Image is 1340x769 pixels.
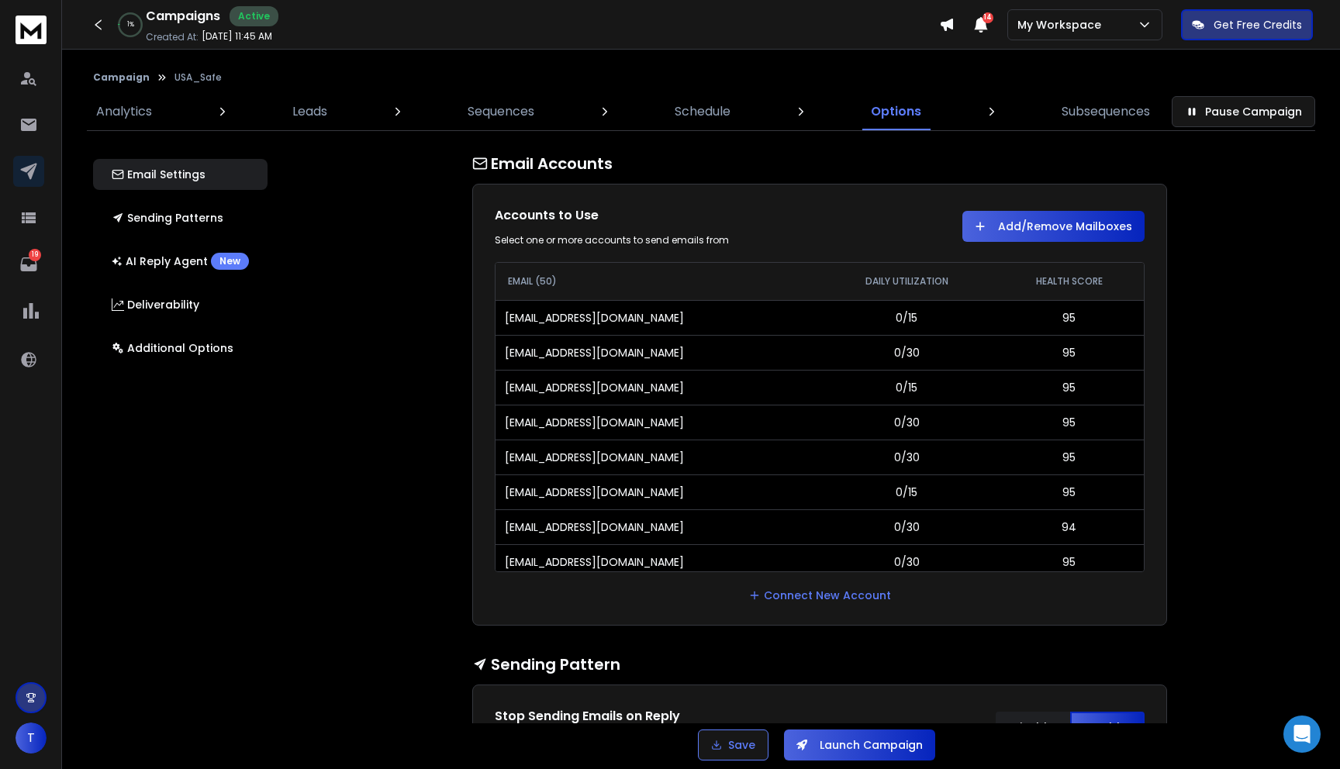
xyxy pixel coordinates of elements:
h1: Campaigns [146,7,220,26]
td: 0/30 [819,335,995,370]
h1: Sending Pattern [472,653,1167,675]
a: Analytics [87,93,161,130]
td: 0/30 [819,440,995,474]
td: 0/15 [819,474,995,509]
p: Created At: [146,31,199,43]
button: Additional Options [93,333,268,364]
p: 19 [29,249,41,261]
p: Options [871,102,921,121]
a: 19 [13,249,44,280]
td: 95 [995,544,1145,579]
p: Sending Patterns [112,210,223,226]
td: 94 [995,509,1145,544]
p: [EMAIL_ADDRESS][DOMAIN_NAME] [505,519,684,535]
td: 0/30 [819,509,995,544]
p: AI Reply Agent [112,253,249,270]
a: Subsequences [1052,93,1159,130]
td: 95 [995,474,1145,509]
h1: Stop Sending Emails on Reply [495,707,804,726]
button: Email Settings [93,159,268,190]
p: [EMAIL_ADDRESS][DOMAIN_NAME] [505,450,684,465]
p: My Workspace [1017,17,1107,33]
button: Deliverability [93,289,268,320]
p: Get Free Credits [1214,17,1302,33]
p: [EMAIL_ADDRESS][DOMAIN_NAME] [505,380,684,395]
button: Sending Patterns [93,202,268,233]
button: Add/Remove Mailboxes [962,211,1145,242]
p: [DATE] 11:45 AM [202,30,272,43]
p: Schedule [675,102,730,121]
p: Analytics [96,102,152,121]
p: [EMAIL_ADDRESS][DOMAIN_NAME] [505,485,684,500]
p: Additional Options [112,340,233,356]
button: Launch Campaign [784,729,935,760]
td: 0/30 [819,405,995,440]
a: Sequences [458,93,544,130]
th: DAILY UTILIZATION [819,263,995,300]
td: 95 [995,335,1145,370]
td: 0/30 [819,544,995,579]
p: Deliverability [112,297,199,312]
h1: Accounts to Use [495,206,804,225]
td: 95 [995,440,1145,474]
button: Disable [996,712,1070,743]
div: New [211,253,249,270]
button: Get Free Credits [1181,9,1313,40]
button: Campaign [93,71,150,84]
th: EMAIL (50) [496,263,818,300]
p: Email Settings [112,167,205,182]
a: Leads [283,93,337,130]
div: Active [230,6,278,26]
a: Connect New Account [748,588,891,603]
div: Select one or more accounts to send emails from [495,234,804,247]
td: 0/15 [819,300,995,335]
img: logo [16,16,47,44]
th: HEALTH SCORE [995,263,1145,300]
button: AI Reply AgentNew [93,246,268,277]
p: 1 % [127,20,134,29]
button: T [16,722,47,753]
td: 95 [995,405,1145,440]
div: Open Intercom Messenger [1283,716,1321,753]
p: Sequences [468,102,534,121]
p: Subsequences [1062,102,1150,121]
a: Schedule [665,93,740,130]
p: Leads [292,102,327,121]
p: [EMAIL_ADDRESS][DOMAIN_NAME] [505,415,684,430]
td: 95 [995,300,1145,335]
a: Options [862,93,931,130]
p: [EMAIL_ADDRESS][DOMAIN_NAME] [505,345,684,360]
td: 95 [995,370,1145,405]
button: Save [698,729,768,760]
p: [EMAIL_ADDRESS][DOMAIN_NAME] [505,554,684,570]
p: USA_Safe [174,71,222,84]
p: [EMAIL_ADDRESS][DOMAIN_NAME] [505,310,684,326]
button: Enable [1070,712,1145,743]
h1: Email Accounts [472,153,1167,174]
span: 14 [983,12,993,23]
button: Pause Campaign [1172,96,1315,127]
td: 0/15 [819,370,995,405]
